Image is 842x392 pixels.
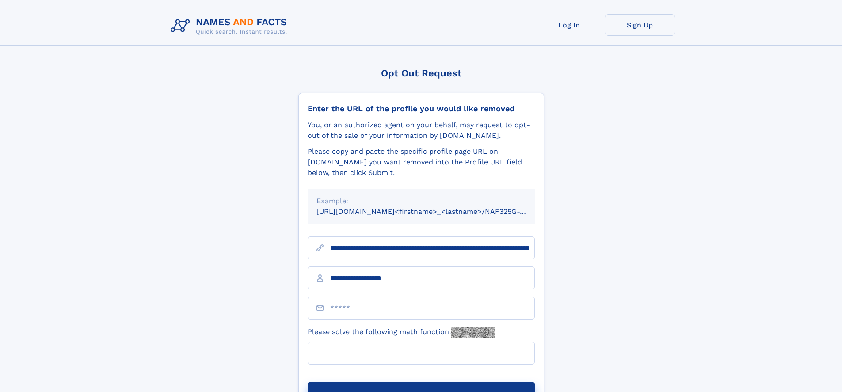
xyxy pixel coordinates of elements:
[605,14,675,36] a: Sign Up
[308,146,535,178] div: Please copy and paste the specific profile page URL on [DOMAIN_NAME] you want removed into the Pr...
[316,207,552,216] small: [URL][DOMAIN_NAME]<firstname>_<lastname>/NAF325G-xxxxxxxx
[308,120,535,141] div: You, or an authorized agent on your behalf, may request to opt-out of the sale of your informatio...
[167,14,294,38] img: Logo Names and Facts
[298,68,544,79] div: Opt Out Request
[308,327,495,338] label: Please solve the following math function:
[534,14,605,36] a: Log In
[308,104,535,114] div: Enter the URL of the profile you would like removed
[316,196,526,206] div: Example:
